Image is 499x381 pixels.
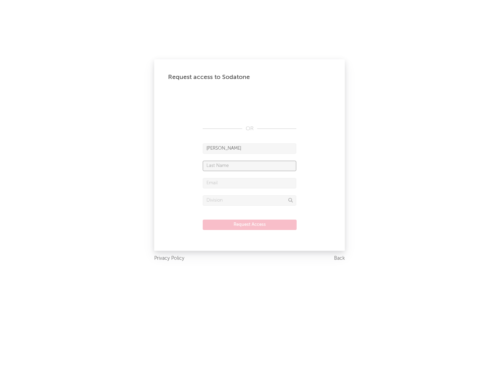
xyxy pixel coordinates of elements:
input: First Name [203,143,296,154]
button: Request Access [203,220,297,230]
div: OR [203,125,296,133]
input: Email [203,178,296,188]
div: Request access to Sodatone [168,73,331,81]
a: Privacy Policy [154,254,184,263]
a: Back [334,254,345,263]
input: Division [203,195,296,206]
input: Last Name [203,161,296,171]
